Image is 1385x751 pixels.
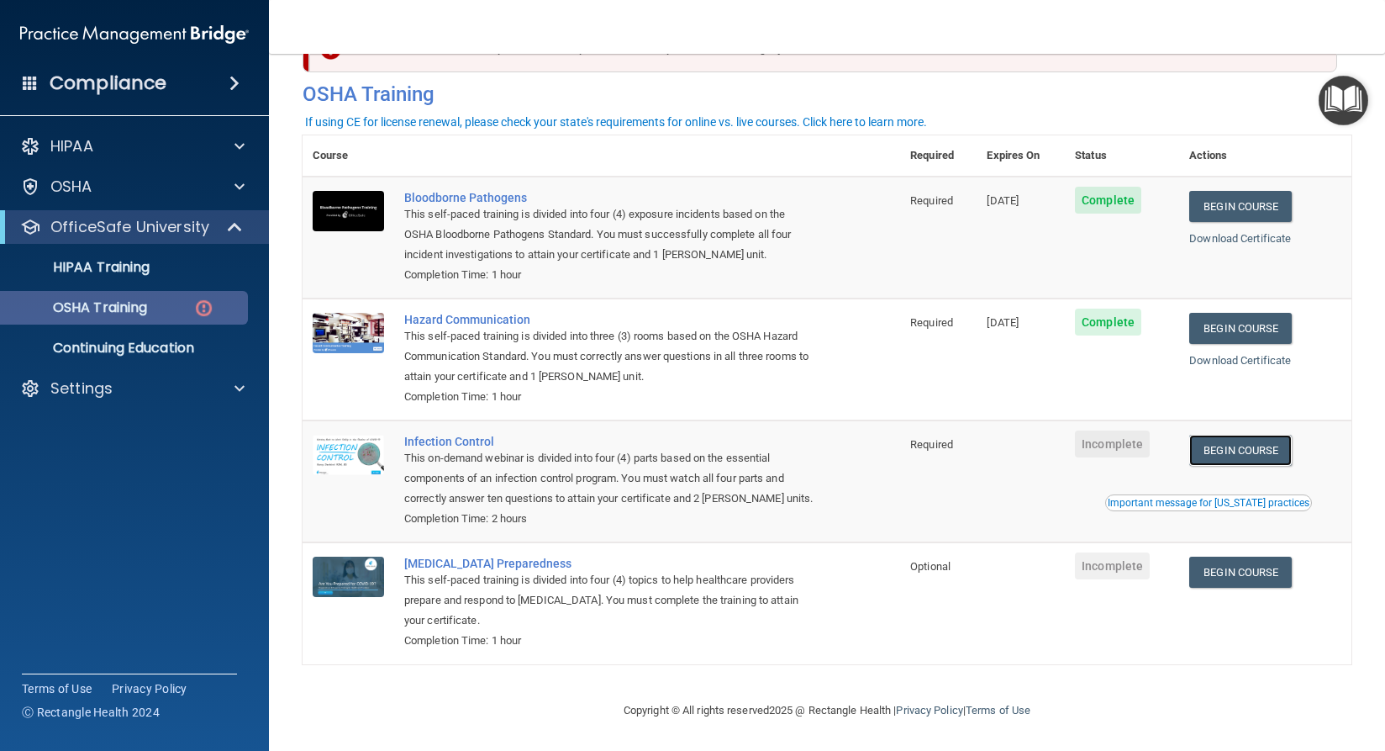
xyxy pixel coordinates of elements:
th: Expires On [977,135,1065,177]
p: OSHA [50,177,92,197]
span: Required [910,438,953,451]
a: OfficeSafe University [20,217,244,237]
p: Continuing Education [11,340,240,357]
div: This self-paced training is divided into four (4) exposure incidents based on the OSHA Bloodborne... [404,204,816,265]
span: Optional [910,560,951,573]
span: Required [910,316,953,329]
a: Terms of Use [966,704,1030,717]
a: Settings [20,378,245,399]
button: If using CE for license renewal, please check your state's requirements for online vs. live cours... [303,114,929,130]
p: OSHA Training [11,299,147,316]
p: Settings [50,378,113,399]
span: [DATE] [987,194,1019,207]
a: Download Certificate [1189,232,1291,245]
th: Required [900,135,977,177]
th: Actions [1179,135,1351,177]
div: Completion Time: 1 hour [404,387,816,407]
button: Read this if you are a dental practitioner in the state of CA [1105,494,1312,511]
a: Download Certificate [1189,354,1291,367]
p: HIPAA Training [11,259,150,276]
div: If using CE for license renewal, please check your state's requirements for online vs. live cours... [305,116,927,128]
div: Copyright © All rights reserved 2025 @ Rectangle Health | | [520,684,1134,738]
h4: OSHA Training [303,82,1351,106]
p: OfficeSafe University [50,217,209,237]
th: Course [303,135,394,177]
div: Completion Time: 2 hours [404,509,816,529]
div: This on-demand webinar is divided into four (4) parts based on the essential components of an inf... [404,448,816,509]
p: HIPAA [50,136,93,156]
a: Infection Control [404,435,816,448]
a: Hazard Communication [404,313,816,326]
a: Bloodborne Pathogens [404,191,816,204]
span: Required [910,194,953,207]
div: Important message for [US_STATE] practices [1108,498,1309,508]
a: Begin Course [1189,191,1292,222]
a: Privacy Policy [112,680,187,697]
div: Completion Time: 1 hour [404,631,816,651]
a: Begin Course [1189,435,1292,466]
a: HIPAA [20,136,245,156]
span: Incomplete [1075,431,1150,457]
span: Ⓒ Rectangle Health 2024 [22,704,160,721]
a: Begin Course [1189,557,1292,588]
img: PMB logo [20,18,249,51]
a: Begin Course [1189,313,1292,344]
a: Privacy Policy [896,704,962,717]
a: Terms of Use [22,680,92,697]
a: OSHA [20,177,245,197]
span: [DATE] [987,316,1019,329]
img: danger-circle.6113f641.png [193,298,214,319]
th: Status [1065,135,1179,177]
div: Completion Time: 1 hour [404,265,816,285]
h4: Compliance [50,71,166,95]
span: Complete [1075,187,1141,214]
div: This self-paced training is divided into three (3) rooms based on the OSHA Hazard Communication S... [404,326,816,387]
span: Complete [1075,309,1141,336]
div: This self-paced training is divided into four (4) topics to help healthcare providers prepare and... [404,570,816,631]
button: Open Resource Center [1319,76,1368,125]
span: Incomplete [1075,553,1150,579]
a: [MEDICAL_DATA] Preparedness [404,557,816,570]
